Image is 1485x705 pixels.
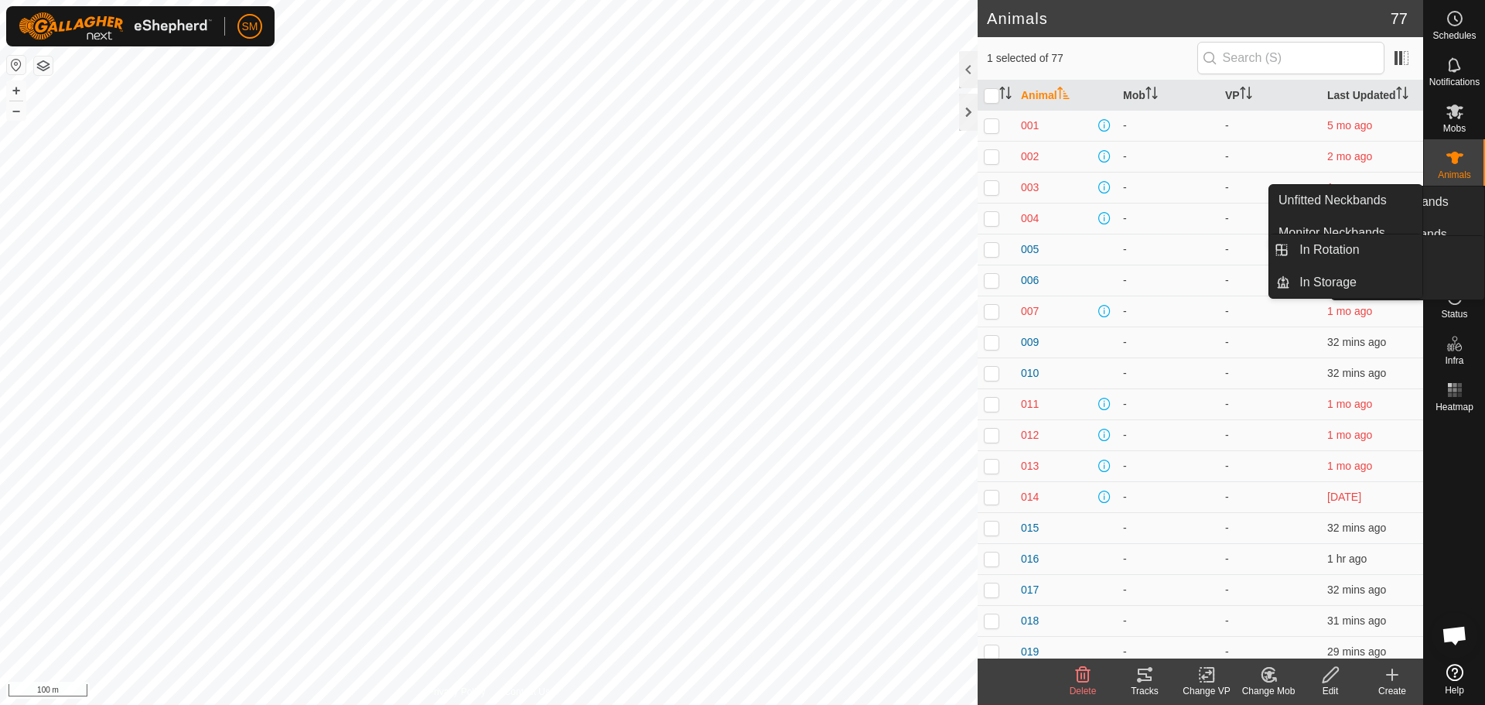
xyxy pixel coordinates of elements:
span: 006 [1021,272,1039,289]
app-display-virtual-paddock-transition: - [1225,398,1229,410]
span: Help [1445,686,1464,695]
span: Schedules [1432,31,1476,40]
app-display-virtual-paddock-transition: - [1225,274,1229,286]
app-display-virtual-paddock-transition: - [1225,212,1229,224]
app-display-virtual-paddock-transition: - [1225,491,1229,503]
a: Privacy Policy [428,685,486,699]
span: 016 [1021,551,1039,567]
app-display-virtual-paddock-transition: - [1225,429,1229,441]
div: - [1123,427,1213,443]
span: 004 [1021,210,1039,227]
th: Animal [1015,80,1117,111]
span: 010 [1021,365,1039,382]
li: In Rotation [1269,234,1422,265]
a: In Storage [1290,267,1422,298]
div: - [1123,180,1213,196]
div: - [1123,272,1213,289]
div: - [1123,396,1213,412]
div: - [1123,613,1213,629]
app-display-virtual-paddock-transition: - [1225,305,1229,317]
div: - [1123,489,1213,505]
div: Tracks [1114,684,1176,698]
th: Mob [1117,80,1219,111]
p-sorticon: Activate to sort [999,89,1012,101]
span: 1 Oct 2025, 3:05 pm [1327,553,1367,565]
button: Map Layers [34,56,53,75]
div: - [1123,210,1213,227]
a: Contact Us [504,685,550,699]
input: Search (S) [1197,42,1384,74]
span: 1 selected of 77 [987,50,1197,67]
div: - [1123,458,1213,474]
h2: Animals [987,9,1391,28]
span: 017 [1021,582,1039,598]
app-display-virtual-paddock-transition: - [1225,645,1229,658]
span: 014 [1021,489,1039,505]
a: Monitor Neckbands [1269,217,1422,248]
a: Unfitted Neckbands [1269,185,1422,216]
app-display-virtual-paddock-transition: - [1225,584,1229,596]
span: 1 Oct 2025, 4:05 pm [1327,522,1386,534]
span: 011 [1021,396,1039,412]
div: - [1123,582,1213,598]
span: 26 Aug 2025, 3:35 pm [1327,429,1372,441]
span: 019 [1021,644,1039,660]
app-display-virtual-paddock-transition: - [1225,150,1229,163]
app-display-virtual-paddock-transition: - [1225,460,1229,472]
span: 005 [1021,241,1039,258]
span: 015 [1021,520,1039,536]
p-sorticon: Activate to sort [1396,89,1408,101]
span: 77 [1391,7,1408,30]
span: 1 Oct 2025, 4:05 pm [1327,336,1386,348]
span: In Storage [1299,273,1357,292]
app-display-virtual-paddock-transition: - [1225,181,1229,193]
div: - [1123,303,1213,320]
p-sorticon: Activate to sort [1240,89,1252,101]
span: 1 Oct 2025, 4:05 pm [1327,584,1386,596]
span: Monitor Neckbands [1278,224,1385,242]
span: 002 [1021,149,1039,165]
span: 012 [1021,427,1039,443]
img: Gallagher Logo [19,12,212,40]
div: Open chat [1432,612,1478,659]
div: Create [1361,684,1423,698]
span: 009 [1021,334,1039,351]
span: Heatmap [1435,402,1473,412]
app-display-virtual-paddock-transition: - [1225,336,1229,348]
p-sorticon: Activate to sort [1145,89,1158,101]
button: Reset Map [7,56,26,74]
app-display-virtual-paddock-transition: - [1225,614,1229,627]
span: Status [1441,310,1467,319]
span: 26 Aug 2025, 3:35 pm [1327,181,1372,193]
span: 26 Aug 2025, 3:35 pm [1327,460,1372,472]
a: Help [1424,658,1485,701]
span: 007 [1021,303,1039,320]
a: In Rotation [1290,234,1422,265]
span: Unfitted Neckbands [1278,191,1387,210]
div: - [1123,241,1213,258]
span: 001 [1021,118,1039,134]
th: Last Updated [1321,80,1423,111]
span: Infra [1445,356,1463,365]
span: SM [242,19,258,35]
span: Delete [1070,686,1097,696]
app-display-virtual-paddock-transition: - [1225,553,1229,565]
span: 1 Oct 2025, 4:05 pm [1327,614,1386,627]
div: Edit [1299,684,1361,698]
div: - [1123,551,1213,567]
span: In Rotation [1299,241,1359,259]
span: 27 Sept 2025, 9:38 am [1327,491,1361,503]
span: 003 [1021,180,1039,196]
app-display-virtual-paddock-transition: - [1225,522,1229,534]
span: 1 Oct 2025, 4:05 pm [1327,367,1386,379]
span: 24 Apr 2025, 11:05 pm [1327,119,1372,132]
div: Change Mob [1237,684,1299,698]
span: 22 July 2025, 1:00 pm [1327,150,1372,163]
div: - [1123,334,1213,351]
span: 1 Oct 2025, 4:08 pm [1327,645,1386,658]
app-display-virtual-paddock-transition: - [1225,119,1229,132]
span: Animals [1438,170,1471,180]
span: 018 [1021,613,1039,629]
th: VP [1219,80,1321,111]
